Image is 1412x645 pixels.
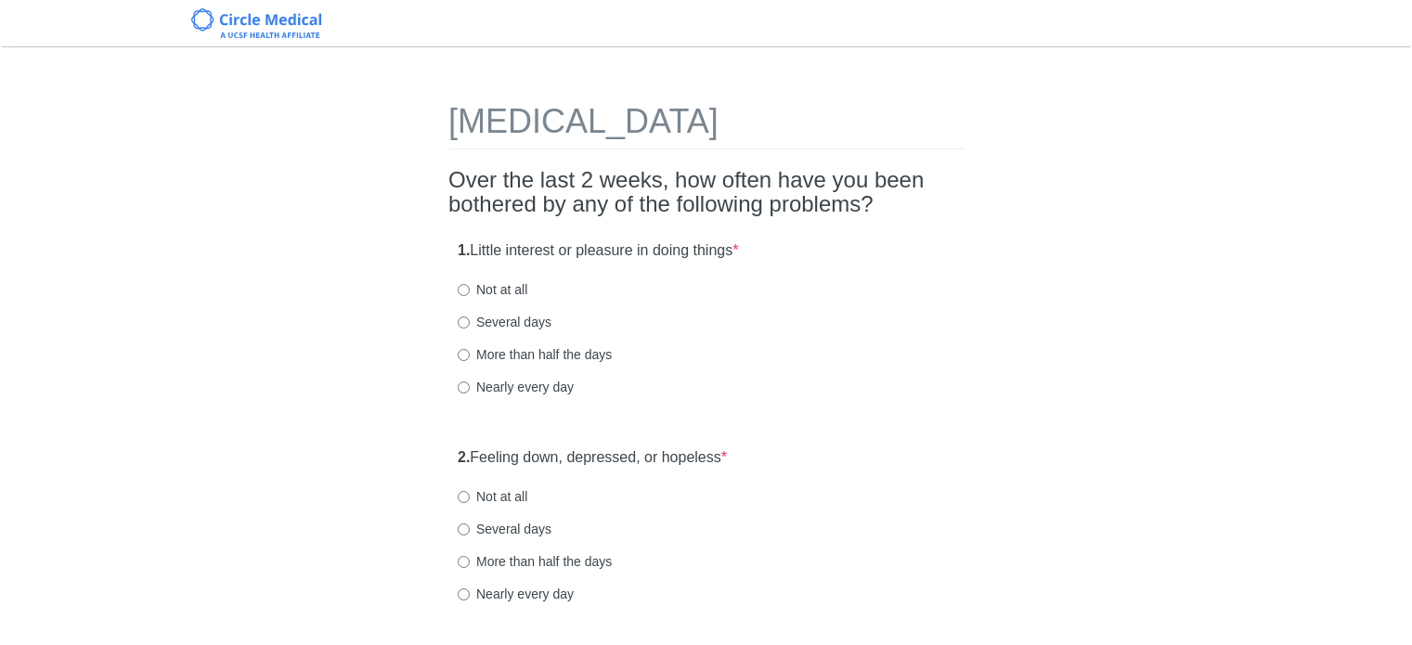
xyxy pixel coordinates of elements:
label: Not at all [458,280,527,299]
label: Several days [458,313,551,331]
label: Nearly every day [458,585,574,603]
label: Nearly every day [458,378,574,396]
input: Nearly every day [458,588,470,600]
label: More than half the days [458,552,612,571]
strong: 1. [458,242,470,258]
input: Nearly every day [458,381,470,393]
label: Several days [458,520,551,538]
label: Not at all [458,487,527,506]
strong: 2. [458,449,470,465]
label: More than half the days [458,345,612,364]
h2: Over the last 2 weeks, how often have you been bothered by any of the following problems? [448,168,964,217]
input: Not at all [458,284,470,296]
input: Several days [458,316,470,329]
img: Circle Medical Logo [191,8,322,38]
h1: [MEDICAL_DATA] [448,103,964,149]
input: Not at all [458,491,470,503]
label: Feeling down, depressed, or hopeless [458,447,727,469]
input: Several days [458,523,470,535]
input: More than half the days [458,349,470,361]
input: More than half the days [458,556,470,568]
label: Little interest or pleasure in doing things [458,240,738,262]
